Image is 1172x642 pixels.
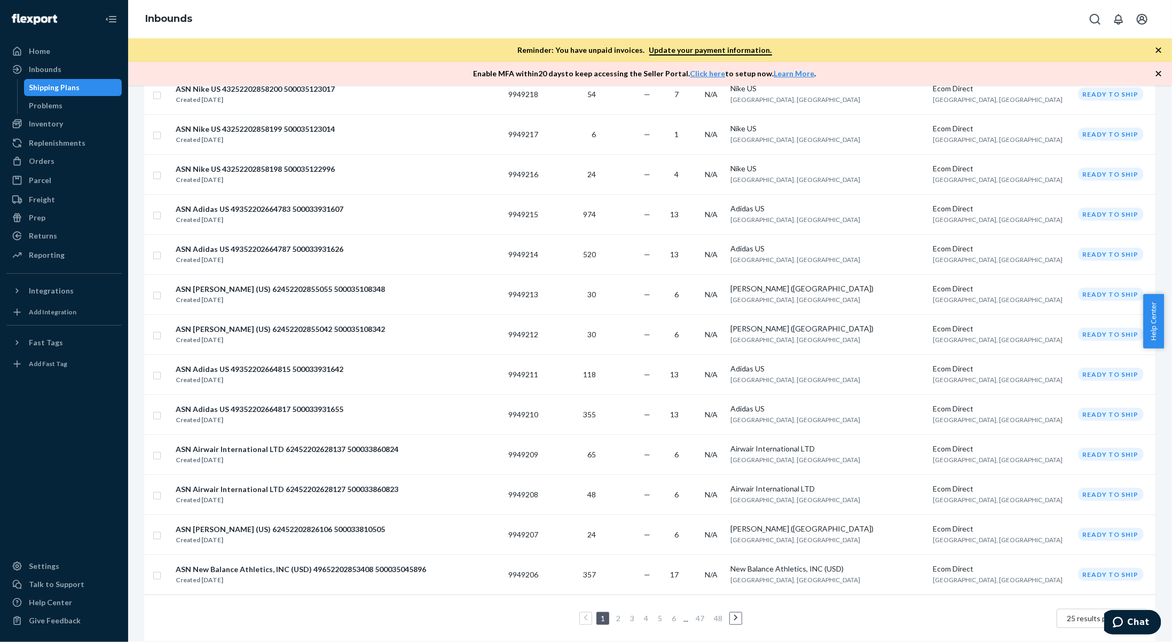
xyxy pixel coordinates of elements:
div: Ecom Direct [933,484,1069,494]
div: Ecom Direct [933,123,1069,134]
span: 48 [587,490,596,499]
span: 355 [583,410,596,419]
span: 6 [675,330,679,339]
div: Created [DATE] [176,575,426,585]
a: Problems [24,97,122,114]
div: Ready to ship [1078,408,1144,421]
span: [GEOGRAPHIC_DATA], [GEOGRAPHIC_DATA] [933,96,1063,104]
div: Home [29,46,50,57]
span: 13 [671,370,679,379]
div: Ready to ship [1078,328,1144,341]
div: Reporting [29,250,65,260]
div: ASN [PERSON_NAME] (US) 62452202855042 500035108342 [176,324,385,335]
td: 9949212 [504,314,544,354]
div: Ecom Direct [933,203,1069,214]
td: 9949213 [504,274,544,314]
div: Add Integration [29,307,76,316]
td: 9949209 [504,434,544,474]
span: [GEOGRAPHIC_DATA], [GEOGRAPHIC_DATA] [933,256,1063,264]
td: 9949206 [504,554,544,595]
div: Ready to ship [1078,208,1144,221]
p: Reminder: You have unpaid invoices. [518,45,772,56]
button: Fast Tags [6,334,122,351]
a: Inbounds [6,61,122,78]
span: N/A [705,530,718,539]
div: Created [DATE] [176,134,335,145]
span: 520 [583,250,596,259]
span: N/A [705,450,718,459]
div: Ecom Direct [933,443,1069,454]
button: Open Search Box [1084,9,1106,30]
iframe: Opens a widget where you can chat to one of our agents [1104,610,1161,637]
span: [GEOGRAPHIC_DATA], [GEOGRAPHIC_DATA] [730,416,860,424]
div: Created [DATE] [176,295,385,305]
span: 13 [671,250,679,259]
div: Nike US [730,83,924,94]
div: ASN New Balance Athletics, INC (USD) 49652202853408 500035045896 [176,564,426,575]
span: — [644,210,650,219]
img: Flexport logo [12,14,57,25]
span: 1 [675,130,679,139]
ol: breadcrumbs [137,4,201,35]
span: — [644,170,650,179]
span: 13 [671,210,679,219]
div: ASN Adidas US 49352202664787 500033931626 [176,244,343,255]
span: [GEOGRAPHIC_DATA], [GEOGRAPHIC_DATA] [730,496,860,504]
span: [GEOGRAPHIC_DATA], [GEOGRAPHIC_DATA] [933,576,1063,584]
td: 9949214 [504,234,544,274]
div: [PERSON_NAME] ([GEOGRAPHIC_DATA]) [730,283,924,294]
span: 118 [583,370,596,379]
div: Airwair International LTD [730,484,924,494]
span: — [644,250,650,259]
span: N/A [705,210,718,219]
div: Parcel [29,175,51,186]
div: Help Center [29,597,72,608]
div: Adidas US [730,243,924,254]
span: — [644,530,650,539]
div: Created [DATE] [176,535,385,545]
span: 13 [671,410,679,419]
span: — [644,290,650,299]
a: Click here [690,69,726,78]
a: Page 3 [628,614,636,623]
div: Created [DATE] [176,215,343,225]
span: [GEOGRAPHIC_DATA], [GEOGRAPHIC_DATA] [933,176,1063,184]
div: Orders [29,156,54,167]
span: [GEOGRAPHIC_DATA], [GEOGRAPHIC_DATA] [933,296,1063,304]
span: 25 results per page [1067,614,1132,623]
button: Integrations [6,282,122,299]
a: Inbounds [145,13,192,25]
a: Add Fast Tag [6,355,122,372]
div: Ready to ship [1078,568,1144,581]
td: 9949207 [504,514,544,554]
span: [GEOGRAPHIC_DATA], [GEOGRAPHIC_DATA] [933,416,1063,424]
span: 30 [587,330,596,339]
span: N/A [705,570,718,579]
a: Page 5 [656,614,664,623]
span: — [644,410,650,419]
span: 17 [671,570,679,579]
span: [GEOGRAPHIC_DATA], [GEOGRAPHIC_DATA] [730,136,860,144]
span: N/A [705,290,718,299]
div: Ready to ship [1078,368,1144,381]
span: 7 [675,90,679,99]
div: Fast Tags [29,337,63,348]
td: 9949211 [504,354,544,394]
div: Ecom Direct [933,363,1069,374]
span: N/A [705,330,718,339]
span: — [644,130,650,139]
div: ASN [PERSON_NAME] (US) 62452202826106 500033810505 [176,524,385,535]
div: Ready to ship [1078,488,1144,501]
a: Page 4 [642,614,650,623]
div: Ready to ship [1078,168,1144,181]
button: Give Feedback [6,612,122,629]
button: Close Navigation [100,9,122,30]
a: Settings [6,558,122,575]
a: Help Center [6,594,122,611]
span: N/A [705,370,718,379]
a: Orders [6,153,122,170]
span: 357 [583,570,596,579]
div: Created [DATE] [176,335,385,345]
div: Shipping Plans [29,82,80,93]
